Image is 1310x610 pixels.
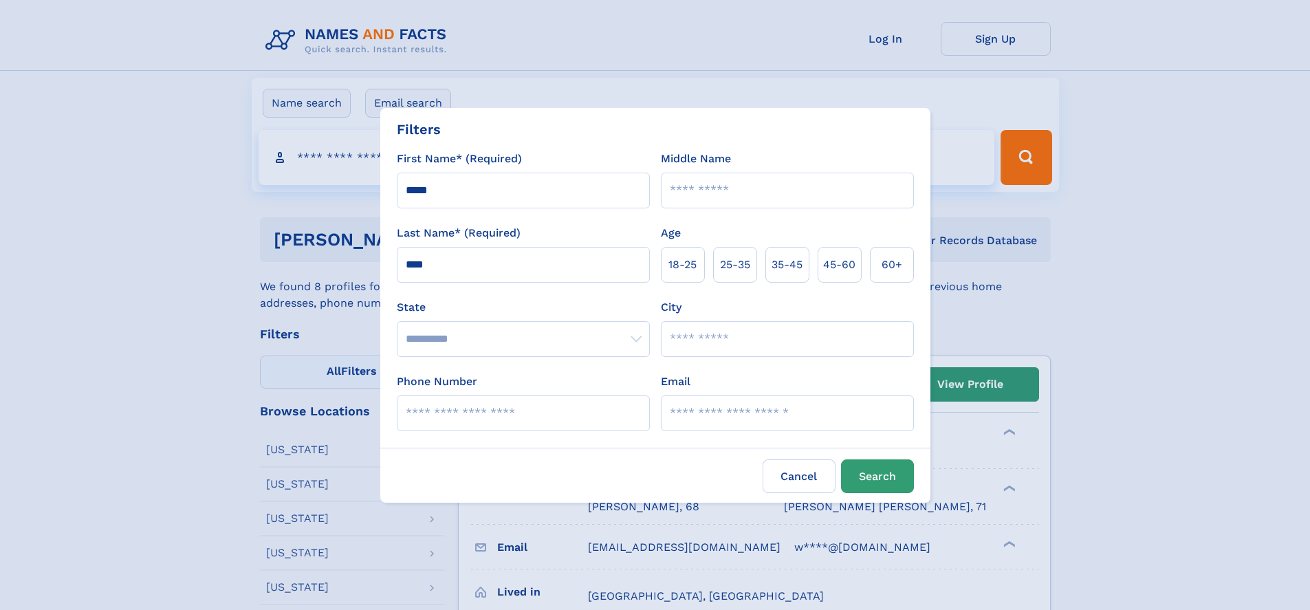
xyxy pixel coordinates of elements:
[397,119,441,140] div: Filters
[397,373,477,390] label: Phone Number
[397,299,650,316] label: State
[661,373,690,390] label: Email
[763,459,836,493] label: Cancel
[397,225,521,241] label: Last Name* (Required)
[397,151,522,167] label: First Name* (Required)
[668,257,697,273] span: 18‑25
[661,151,731,167] label: Middle Name
[841,459,914,493] button: Search
[720,257,750,273] span: 25‑35
[661,225,681,241] label: Age
[823,257,855,273] span: 45‑60
[882,257,902,273] span: 60+
[772,257,803,273] span: 35‑45
[661,299,681,316] label: City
